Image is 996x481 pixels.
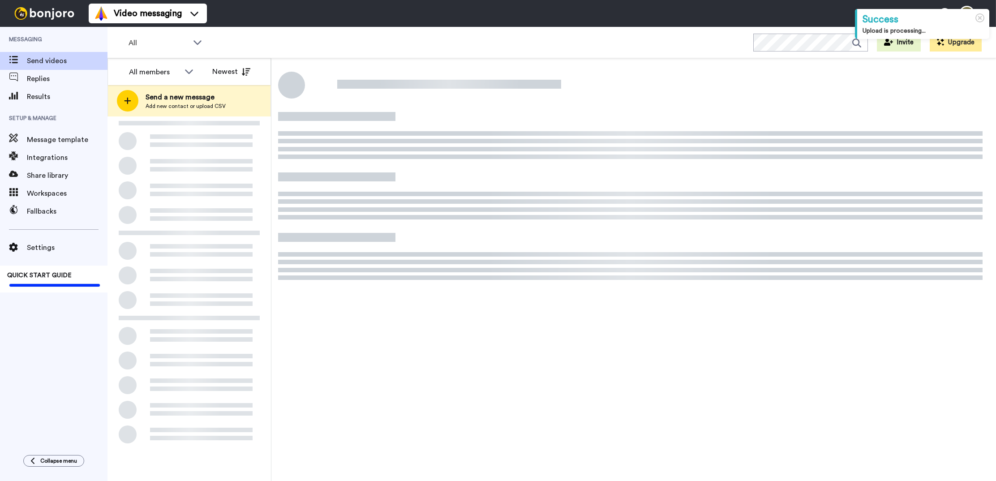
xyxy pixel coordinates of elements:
span: Replies [27,73,107,84]
span: Integrations [27,152,107,163]
span: Workspaces [27,188,107,199]
img: bj-logo-header-white.svg [11,7,78,20]
span: Fallbacks [27,206,107,217]
div: Upload is processing... [863,26,984,35]
img: vm-color.svg [94,6,108,21]
span: Add new contact or upload CSV [146,103,226,110]
button: Upgrade [930,34,982,52]
button: Invite [877,34,921,52]
div: All members [129,67,180,77]
span: Collapse menu [40,457,77,464]
span: Message template [27,134,107,145]
span: Send videos [27,56,107,66]
span: Video messaging [114,7,182,20]
span: All [129,38,189,48]
span: Settings [27,242,107,253]
span: Results [27,91,107,102]
span: QUICK START GUIDE [7,272,72,279]
div: Success [863,13,984,26]
button: Collapse menu [23,455,84,467]
span: Share library [27,170,107,181]
button: Newest [206,63,257,81]
span: Send a new message [146,92,226,103]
